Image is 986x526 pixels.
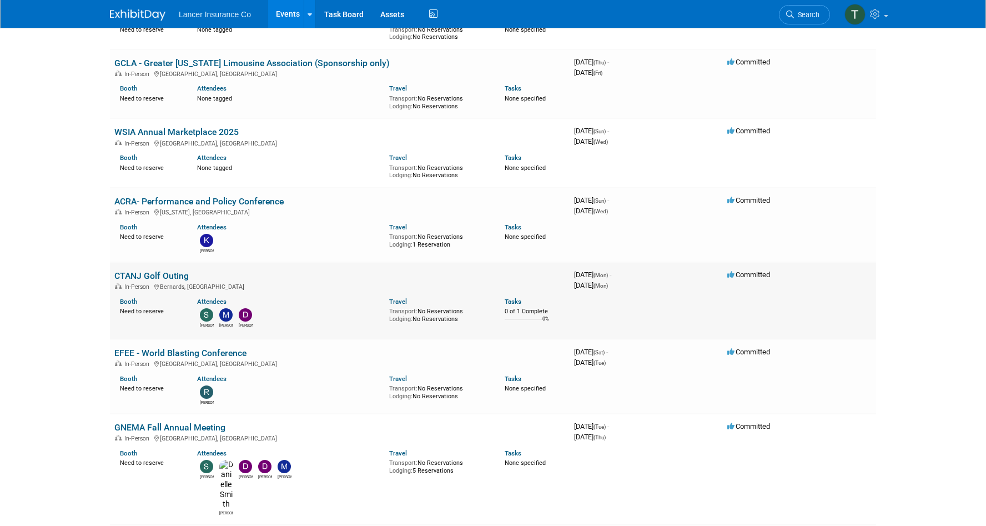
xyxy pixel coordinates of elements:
span: Search [794,11,819,19]
a: Search [779,5,830,24]
div: No Reservations No Reservations [389,383,488,400]
span: In-Person [124,209,153,216]
a: ACRA- Performance and Policy Conference [114,196,284,207]
span: (Thu) [593,59,606,66]
span: (Tue) [593,360,606,366]
img: ExhibitDay [110,9,165,21]
span: (Sat) [593,349,605,355]
a: Tasks [505,298,521,305]
div: Need to reserve [120,231,180,241]
span: (Tue) [593,424,606,430]
div: kathy egan [200,247,214,254]
span: - [610,270,611,279]
div: Dennis Kelly [239,473,253,480]
div: [GEOGRAPHIC_DATA], [GEOGRAPHIC_DATA] [114,433,565,442]
span: None specified [505,385,546,392]
div: No Reservations No Reservations [389,305,488,323]
a: Attendees [197,298,227,305]
span: (Wed) [593,208,608,214]
img: Terrence Forrest [844,4,866,25]
span: In-Person [124,360,153,368]
span: None specified [505,233,546,241]
div: Bernards, [GEOGRAPHIC_DATA] [114,282,565,290]
span: None specified [505,26,546,33]
a: Travel [389,84,407,92]
a: Tasks [505,223,521,231]
div: Michael Arcario [278,473,291,480]
div: 0 of 1 Complete [505,308,565,315]
span: Transport: [389,308,417,315]
a: Booth [120,449,137,457]
span: Lancer Insurance Co [179,10,251,19]
a: Travel [389,449,407,457]
div: Dennis Kelly [239,322,253,328]
a: Booth [120,84,137,92]
div: Danielle Smith [219,509,233,516]
span: Lodging: [389,467,412,474]
a: Tasks [505,84,521,92]
div: No Reservations 1 Reservation [389,231,488,248]
a: Attendees [197,154,227,162]
img: Steven O'Shea [200,460,213,473]
img: In-Person Event [115,209,122,214]
span: Transport: [389,233,417,241]
span: Lodging: [389,393,412,400]
div: Ralph Burnham [200,399,214,405]
img: In-Person Event [115,283,122,289]
span: Lodging: [389,103,412,110]
span: - [606,348,608,356]
a: Travel [389,223,407,231]
div: None tagged [197,162,381,172]
span: [DATE] [574,348,608,356]
span: Lodging: [389,33,412,41]
span: (Thu) [593,434,606,440]
a: Attendees [197,375,227,383]
div: [GEOGRAPHIC_DATA], [GEOGRAPHIC_DATA] [114,359,565,368]
a: Travel [389,298,407,305]
div: [GEOGRAPHIC_DATA], [GEOGRAPHIC_DATA] [114,69,565,78]
span: [DATE] [574,281,608,289]
span: (Sun) [593,128,606,134]
div: None tagged [197,93,381,103]
a: Travel [389,154,407,162]
span: [DATE] [574,127,609,135]
span: In-Person [124,435,153,442]
img: Dana Turilli [258,460,271,473]
img: Michael Arcario [278,460,291,473]
img: Matt Mushorn [219,308,233,322]
span: (Fri) [593,70,602,76]
a: Booth [120,223,137,231]
img: In-Person Event [115,360,122,366]
a: GCLA - Greater [US_STATE] Limousine Association (Sponsorship only) [114,58,390,68]
img: In-Person Event [115,435,122,440]
span: Transport: [389,385,417,392]
span: Transport: [389,164,417,172]
img: Dennis Kelly [239,308,252,322]
span: [DATE] [574,207,608,215]
span: [DATE] [574,433,606,441]
div: [US_STATE], [GEOGRAPHIC_DATA] [114,207,565,216]
div: No Reservations No Reservations [389,24,488,41]
a: Travel [389,375,407,383]
span: Committed [727,196,770,204]
span: [DATE] [574,422,609,430]
div: None tagged [197,24,381,34]
td: 0% [542,316,549,331]
div: Need to reserve [120,305,180,315]
span: Transport: [389,26,417,33]
span: None specified [505,164,546,172]
img: Ralph Burnham [200,385,213,399]
img: kathy egan [200,234,213,247]
div: Steven O'Shea [200,322,214,328]
div: No Reservations No Reservations [389,93,488,110]
span: - [607,196,609,204]
a: Attendees [197,223,227,231]
span: Transport: [389,95,417,102]
div: Need to reserve [120,24,180,34]
span: (Sun) [593,198,606,204]
a: Booth [120,375,137,383]
span: - [607,58,609,66]
span: None specified [505,95,546,102]
span: (Wed) [593,139,608,145]
div: Need to reserve [120,383,180,393]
